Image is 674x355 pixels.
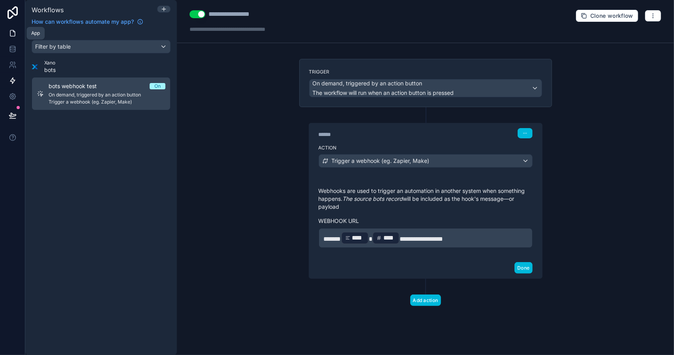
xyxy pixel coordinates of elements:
div: App [31,30,40,36]
button: Add action [410,295,441,306]
span: Trigger a webhook (eg. Zapier, Make) [332,157,430,165]
button: Done [514,262,532,274]
label: Trigger [309,69,542,75]
a: How can workflows automate my app? [28,18,146,26]
span: How can workflows automate my app? [32,18,134,26]
label: Action [319,145,533,151]
p: Webhooks are used to trigger an automation in another system when something happens. will be incl... [319,187,533,211]
button: Clone workflow [576,9,638,22]
span: Clone workflow [590,12,633,19]
button: On demand, triggered by an action buttonThe workflow will run when an action button is pressed [309,79,542,97]
button: Trigger a webhook (eg. Zapier, Make) [319,154,533,168]
em: The source bots record [343,195,403,202]
span: The workflow will run when an action button is pressed [313,89,454,96]
span: On demand, triggered by an action button [313,79,422,87]
label: Webhook url [319,217,533,225]
span: Workflows [32,6,64,14]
